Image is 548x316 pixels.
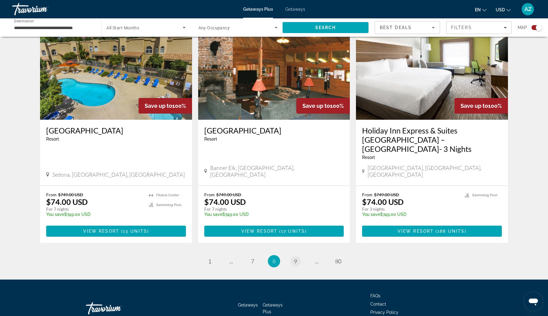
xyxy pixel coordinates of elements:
[46,206,143,212] p: For 7 nights
[229,258,233,265] span: ...
[204,212,338,217] p: $749.00 USD
[362,192,372,197] span: From
[263,303,283,314] a: Getaways Plus
[139,98,192,114] div: 100%
[14,19,34,23] span: Destination
[472,193,497,197] span: Swimming Pool
[119,229,149,234] span: ( )
[46,212,143,217] p: $749.00 USD
[362,206,459,212] p: For 3 nights
[106,25,139,30] span: All Start Months
[296,98,350,114] div: 100%
[281,229,305,234] span: 17 units
[461,103,488,109] span: Save up to
[83,229,119,234] span: View Resort
[362,155,375,160] span: Resort
[156,203,181,207] span: Swimming Pool
[374,192,399,197] span: $749.00 USD
[46,212,64,217] span: You save
[46,126,186,135] a: [GEOGRAPHIC_DATA]
[285,7,305,12] a: Getaways
[398,229,434,234] span: View Resort
[370,293,380,298] a: FAQs
[46,137,59,141] span: Resort
[46,192,57,197] span: From
[204,226,344,237] button: View Resort(17 units)
[40,22,192,120] img: Sedona Springs Resort
[241,229,277,234] span: View Resort
[251,258,254,265] span: 7
[46,197,88,206] p: $74.00 USD
[380,24,435,31] mat-select: Sort by
[362,212,380,217] span: You save
[370,302,386,307] a: Contact
[52,171,185,178] span: Sedona, [GEOGRAPHIC_DATA], [GEOGRAPHIC_DATA]
[204,126,344,135] a: [GEOGRAPHIC_DATA]
[437,229,465,234] span: 188 units
[434,229,466,234] span: ( )
[524,6,531,12] span: AZ
[518,23,527,32] span: Map
[198,22,350,120] img: Smoketree Lodge
[315,258,319,265] span: ...
[198,25,230,30] span: Any Occupancy
[356,22,508,120] img: Holiday Inn Express & Suites Oakhurst – Yosemite- 3 Nights
[277,229,307,234] span: ( )
[362,212,459,217] p: $749.00 USD
[496,7,505,12] span: USD
[243,7,273,12] a: Getaways Plus
[294,258,297,265] span: 9
[145,103,172,109] span: Save up to
[370,310,398,315] a: Privacy Policy
[210,164,344,178] span: Banner Elk, [GEOGRAPHIC_DATA], [GEOGRAPHIC_DATA]
[446,21,512,34] button: Filters
[46,226,186,237] button: View Resort(13 units)
[315,25,336,30] span: Search
[272,258,276,265] span: 8
[12,1,73,17] a: Travorium
[475,5,487,14] button: Change language
[123,229,147,234] span: 13 units
[283,22,368,33] button: Search
[14,24,93,32] input: Select destination
[40,255,508,267] nav: Pagination
[362,126,502,153] a: Holiday Inn Express & Suites [GEOGRAPHIC_DATA] – [GEOGRAPHIC_DATA]- 3 Nights
[454,98,508,114] div: 100%
[204,197,246,206] p: $74.00 USD
[524,292,543,311] iframe: Button to launch messaging window
[204,212,222,217] span: You save
[380,25,412,30] span: Best Deals
[362,197,404,206] p: $74.00 USD
[216,192,241,197] span: $749.00 USD
[238,303,258,307] a: Getaways
[302,103,330,109] span: Save up to
[204,206,338,212] p: For 7 nights
[368,164,502,178] span: [GEOGRAPHIC_DATA], [GEOGRAPHIC_DATA], [GEOGRAPHIC_DATA]
[520,3,536,16] button: User Menu
[204,192,215,197] span: From
[496,5,511,14] button: Change currency
[475,7,481,12] span: en
[335,258,341,265] span: 80
[451,25,472,30] span: Filters
[58,192,83,197] span: $749.00 USD
[204,137,217,141] span: Resort
[208,258,211,265] span: 1
[362,226,502,237] button: View Resort(188 units)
